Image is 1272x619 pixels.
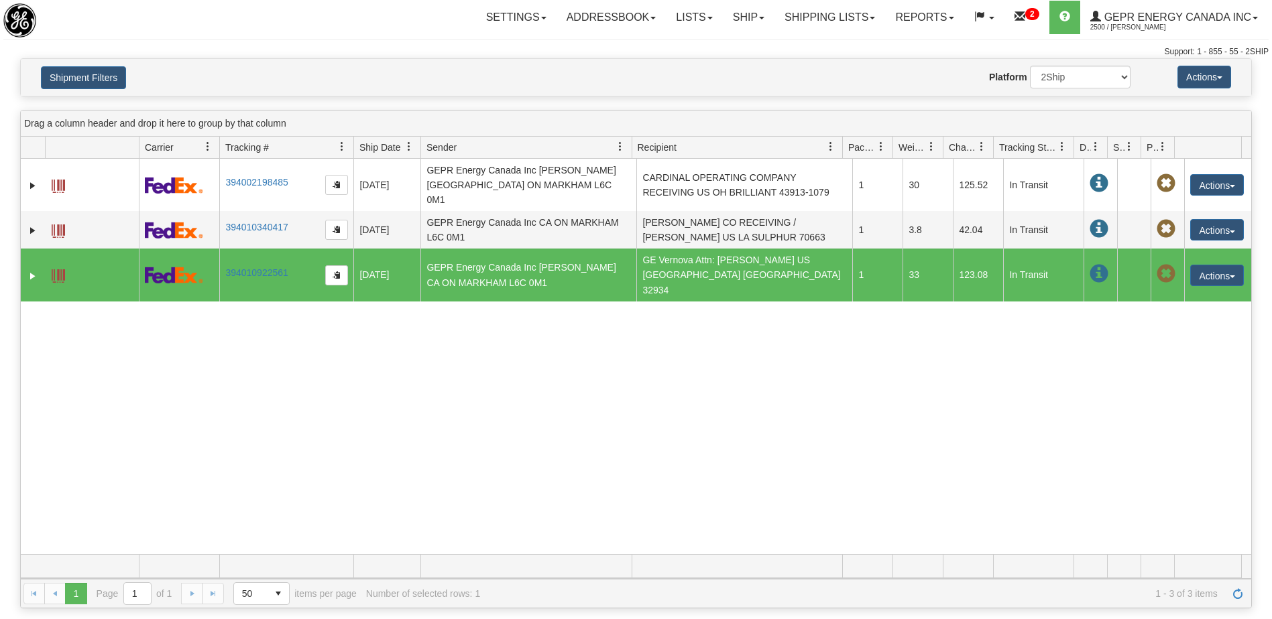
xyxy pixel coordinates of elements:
[885,1,964,34] a: Reports
[3,3,36,38] img: logo2500.jpg
[420,211,636,249] td: GEPR Energy Canada Inc CA ON MARKHAM L6C 0M1
[953,159,1003,211] td: 125.52
[41,66,126,89] button: Shipment Filters
[899,141,927,154] span: Weight
[989,70,1027,84] label: Platform
[52,174,65,195] a: Label
[636,211,852,249] td: [PERSON_NAME] CO RECEIVING / [PERSON_NAME] US LA SULPHUR 70663
[145,177,203,194] img: 2 - FedEx Express®
[52,263,65,285] a: Label
[97,582,172,605] span: Page of 1
[1025,8,1039,20] sup: 2
[852,249,903,301] td: 1
[145,267,203,283] img: 2 - FedEx Express®
[852,211,903,249] td: 1
[1003,159,1084,211] td: In Transit
[145,222,203,238] img: 2 - FedEx Express®
[1147,141,1158,154] span: Pickup Status
[426,141,457,154] span: Sender
[233,582,290,605] span: Page sizes drop down
[353,211,420,249] td: [DATE]
[359,141,400,154] span: Ship Date
[903,211,953,249] td: 3.8
[1118,135,1141,158] a: Shipment Issues filter column settings
[723,1,774,34] a: Ship
[1190,219,1244,240] button: Actions
[953,249,1003,301] td: 123.08
[609,135,632,158] a: Sender filter column settings
[21,111,1251,137] div: grid grouping header
[398,135,420,158] a: Ship Date filter column settings
[489,588,1218,599] span: 1 - 3 of 3 items
[848,141,876,154] span: Packages
[26,269,40,283] a: Expand
[903,249,953,301] td: 33
[242,587,259,600] span: 50
[353,159,420,211] td: [DATE]
[1090,220,1108,238] span: In Transit
[1090,174,1108,193] span: In Transit
[1157,220,1175,238] span: Pickup Not Assigned
[1177,66,1231,88] button: Actions
[1084,135,1107,158] a: Delivery Status filter column settings
[970,135,993,158] a: Charge filter column settings
[1003,249,1084,301] td: In Transit
[920,135,943,158] a: Weight filter column settings
[1004,1,1049,34] a: 2
[1157,265,1175,283] span: Pickup Not Assigned
[949,141,977,154] span: Charge
[366,588,480,599] div: Number of selected rows: 1
[1241,241,1271,378] iframe: chat widget
[3,46,1269,58] div: Support: 1 - 855 - 55 - 2SHIP
[903,159,953,211] td: 30
[26,179,40,192] a: Expand
[145,141,174,154] span: Carrier
[225,141,269,154] span: Tracking #
[420,249,636,301] td: GEPR Energy Canada Inc [PERSON_NAME] CA ON MARKHAM L6C 0M1
[1113,141,1124,154] span: Shipment Issues
[233,582,357,605] span: items per page
[26,224,40,237] a: Expand
[225,222,288,232] a: 394010340417
[225,267,288,278] a: 394010922561
[268,583,289,604] span: select
[196,135,219,158] a: Carrier filter column settings
[852,159,903,211] td: 1
[1080,1,1268,34] a: GEPR Energy Canada Inc 2500 / [PERSON_NAME]
[1190,265,1244,286] button: Actions
[819,135,842,158] a: Recipient filter column settings
[65,583,86,604] span: Page 1
[124,583,151,604] input: Page 1
[1157,174,1175,193] span: Pickup Not Assigned
[953,211,1003,249] td: 42.04
[325,175,348,195] button: Copy to clipboard
[557,1,667,34] a: Addressbook
[636,159,852,211] td: CARDINAL OPERATING COMPANY RECEIVING US OH BRILLIANT 43913-1079
[1080,141,1091,154] span: Delivery Status
[1190,174,1244,196] button: Actions
[420,159,636,211] td: GEPR Energy Canada Inc [PERSON_NAME] [GEOGRAPHIC_DATA] ON MARKHAM L6C 0M1
[476,1,557,34] a: Settings
[666,1,722,34] a: Lists
[638,141,677,154] span: Recipient
[1227,583,1249,604] a: Refresh
[870,135,892,158] a: Packages filter column settings
[1090,265,1108,283] span: In Transit
[636,249,852,301] td: GE Vernova Attn: [PERSON_NAME] US [GEOGRAPHIC_DATA] [GEOGRAPHIC_DATA] 32934
[1101,11,1251,23] span: GEPR Energy Canada Inc
[774,1,885,34] a: Shipping lists
[1090,21,1191,34] span: 2500 / [PERSON_NAME]
[1003,211,1084,249] td: In Transit
[1151,135,1174,158] a: Pickup Status filter column settings
[52,218,65,240] a: Label
[1051,135,1074,158] a: Tracking Status filter column settings
[325,220,348,240] button: Copy to clipboard
[325,265,348,285] button: Copy to clipboard
[999,141,1057,154] span: Tracking Status
[225,177,288,188] a: 394002198485
[331,135,353,158] a: Tracking # filter column settings
[353,249,420,301] td: [DATE]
